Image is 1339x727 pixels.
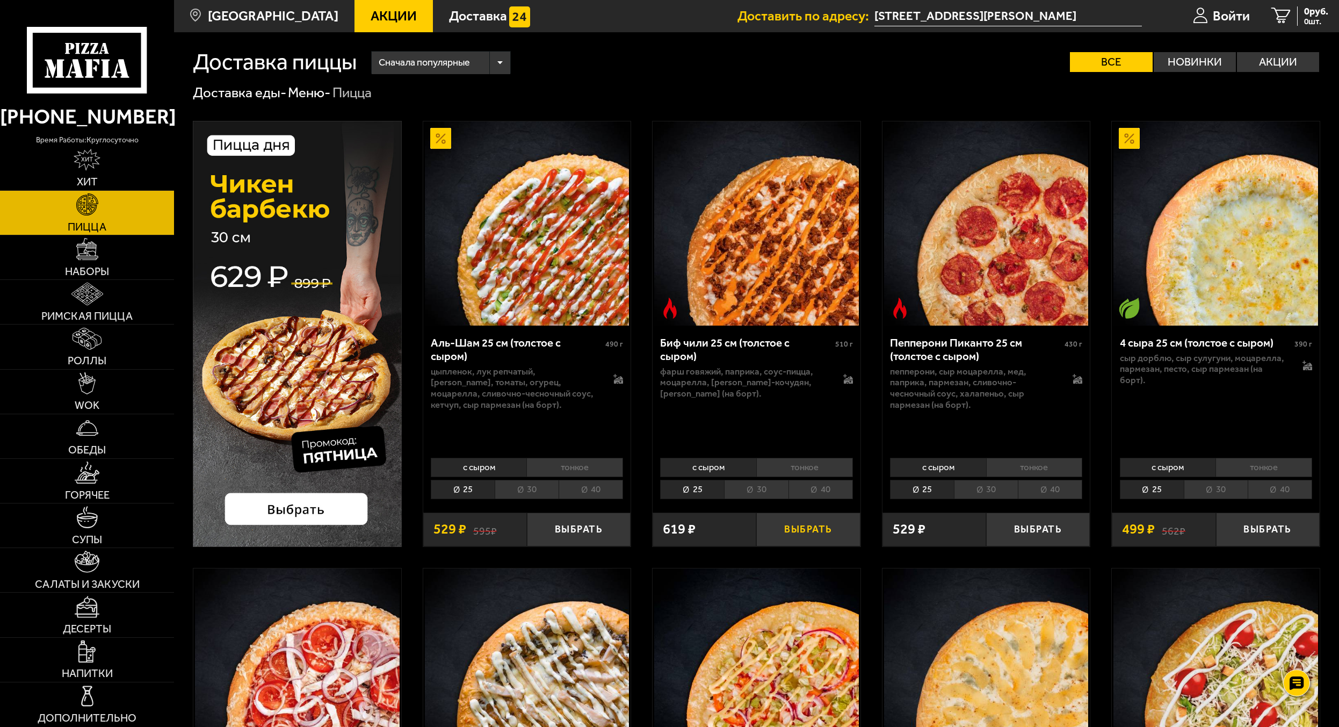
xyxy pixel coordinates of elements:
[890,366,1059,411] p: пепперони, сыр Моцарелла, мед, паприка, пармезан, сливочно-чесночный соус, халапеньо, сыр пармеза...
[737,10,874,23] span: Доставить по адресу:
[431,366,599,411] p: цыпленок, лук репчатый, [PERSON_NAME], томаты, огурец, моцарелла, сливочно-чесночный соус, кетчуп...
[724,480,788,499] li: 30
[65,266,109,277] span: Наборы
[208,10,338,23] span: [GEOGRAPHIC_DATA]
[889,298,910,319] img: Острое блюдо
[890,480,954,499] li: 25
[433,522,466,536] span: 529 ₽
[371,10,417,23] span: Акции
[874,6,1142,26] span: улица Моисеенко, 41
[986,458,1083,477] li: тонкое
[332,84,372,102] div: Пицца
[954,480,1018,499] li: 30
[654,121,858,326] img: Биф чили 25 см (толстое с сыром)
[473,522,497,536] s: 595 ₽
[663,522,696,536] span: 619 ₽
[756,458,853,477] li: тонкое
[1213,10,1250,23] span: Войти
[1237,52,1319,72] label: Акции
[1122,522,1155,536] span: 499 ₽
[1119,128,1140,149] img: Акционный
[1248,480,1312,499] li: 40
[431,480,495,499] li: 25
[882,121,1090,326] a: Острое блюдоПепперони Пиканто 25 см (толстое с сыром)
[1184,480,1248,499] li: 30
[62,668,113,679] span: Напитки
[68,444,106,455] span: Обеды
[605,340,623,349] span: 490 г
[1294,340,1312,349] span: 390 г
[193,84,286,101] a: Доставка еды-
[68,221,106,232] span: Пицца
[425,121,629,326] img: Аль-Шам 25 см (толстое с сыром)
[495,480,559,499] li: 30
[431,336,603,363] div: Аль-Шам 25 см (толстое с сыром)
[1120,480,1184,499] li: 25
[660,458,756,477] li: с сыром
[1113,121,1318,326] img: 4 сыра 25 см (толстое с сыром)
[77,176,98,187] span: Хит
[835,340,853,349] span: 510 г
[884,121,1088,326] img: Пепперони Пиканто 25 см (толстое с сыром)
[874,6,1142,26] input: Ваш адрес доставки
[527,513,631,547] button: Выбрать
[890,458,986,477] li: с сыром
[1154,52,1236,72] label: Новинки
[509,6,530,27] img: 15daf4d41897b9f0e9f617042186c801.svg
[1304,17,1328,26] span: 0 шт.
[449,10,507,23] span: Доставка
[1304,6,1328,16] span: 0 руб.
[559,480,623,499] li: 40
[63,623,111,634] span: Десерты
[431,458,527,477] li: с сыром
[72,534,102,545] span: Супы
[38,712,136,723] span: Дополнительно
[193,51,357,74] h1: Доставка пиццы
[788,480,853,499] li: 40
[756,513,860,547] button: Выбрать
[1112,121,1320,326] a: АкционныйВегетарианское блюдо4 сыра 25 см (толстое с сыром)
[660,480,724,499] li: 25
[1070,52,1152,72] label: Все
[1120,336,1292,350] div: 4 сыра 25 см (толстое с сыром)
[660,298,681,319] img: Острое блюдо
[41,311,133,321] span: Римская пицца
[893,522,925,536] span: 529 ₽
[986,513,1090,547] button: Выбрать
[35,579,140,589] span: Салаты и закуски
[1120,458,1216,477] li: с сыром
[423,121,631,326] a: АкционныйАль-Шам 25 см (толстое с сыром)
[430,128,451,149] img: Акционный
[660,336,832,363] div: Биф чили 25 см (толстое с сыром)
[526,458,623,477] li: тонкое
[68,355,106,366] span: Роллы
[288,84,330,101] a: Меню-
[1120,352,1289,386] p: сыр дорблю, сыр сулугуни, моцарелла, пармезан, песто, сыр пармезан (на борт).
[1018,480,1082,499] li: 40
[75,400,99,411] span: WOK
[653,121,860,326] a: Острое блюдоБиф чили 25 см (толстое с сыром)
[1065,340,1082,349] span: 430 г
[1162,522,1185,536] s: 562 ₽
[65,490,110,500] span: Горячее
[660,366,829,399] p: фарш говяжий, паприка, соус-пицца, моцарелла, [PERSON_NAME]-кочудян, [PERSON_NAME] (на борт).
[379,49,470,76] span: Сначала популярные
[1119,298,1140,319] img: Вегетарианское блюдо
[1216,513,1320,547] button: Выбрать
[1215,458,1312,477] li: тонкое
[890,336,1062,363] div: Пепперони Пиканто 25 см (толстое с сыром)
